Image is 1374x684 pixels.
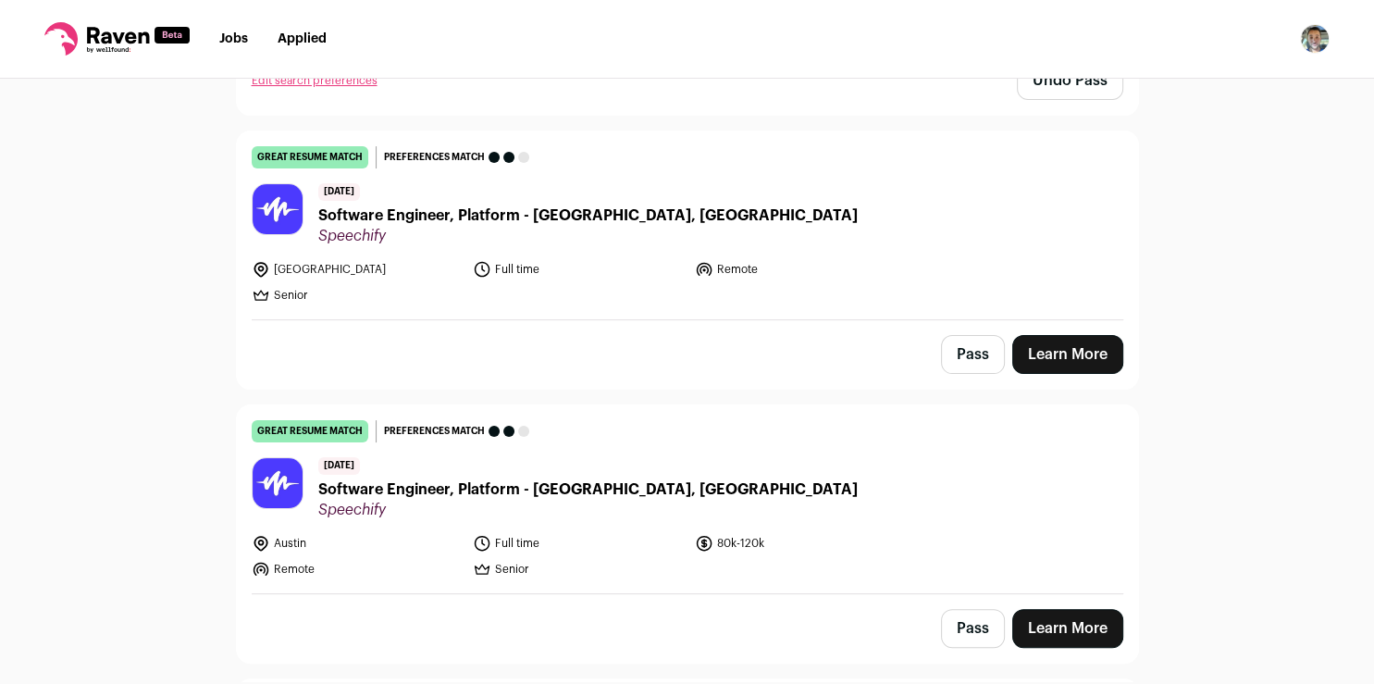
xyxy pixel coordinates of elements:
[237,405,1138,593] a: great resume match Preferences match [DATE] Software Engineer, Platform - [GEOGRAPHIC_DATA], [GEO...
[252,146,368,168] div: great resume match
[384,148,485,167] span: Preferences match
[1012,335,1123,374] a: Learn More
[252,534,463,553] li: Austin
[1300,24,1330,54] button: Open dropdown
[1300,24,1330,54] img: 19917917-medium_jpg
[318,479,858,501] span: Software Engineer, Platform - [GEOGRAPHIC_DATA], [GEOGRAPHIC_DATA]
[219,32,248,45] a: Jobs
[252,286,463,305] li: Senior
[252,420,368,442] div: great resume match
[695,260,906,279] li: Remote
[318,205,858,227] span: Software Engineer, Platform - [GEOGRAPHIC_DATA], [GEOGRAPHIC_DATA]
[384,422,485,441] span: Preferences match
[278,32,327,45] a: Applied
[473,260,684,279] li: Full time
[318,501,858,519] span: Speechify
[252,73,378,88] a: Edit search preferences
[695,534,906,553] li: 80k-120k
[1017,61,1123,100] button: Undo Pass
[318,457,360,475] span: [DATE]
[473,534,684,553] li: Full time
[941,335,1005,374] button: Pass
[237,131,1138,319] a: great resume match Preferences match [DATE] Software Engineer, Platform - [GEOGRAPHIC_DATA], [GEO...
[473,560,684,578] li: Senior
[252,260,463,279] li: [GEOGRAPHIC_DATA]
[253,458,303,508] img: 59b05ed76c69f6ff723abab124283dfa738d80037756823f9fc9e3f42b66bce3.jpg
[941,609,1005,648] button: Pass
[252,560,463,578] li: Remote
[318,227,858,245] span: Speechify
[253,184,303,234] img: 59b05ed76c69f6ff723abab124283dfa738d80037756823f9fc9e3f42b66bce3.jpg
[318,183,360,201] span: [DATE]
[1012,609,1123,648] a: Learn More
